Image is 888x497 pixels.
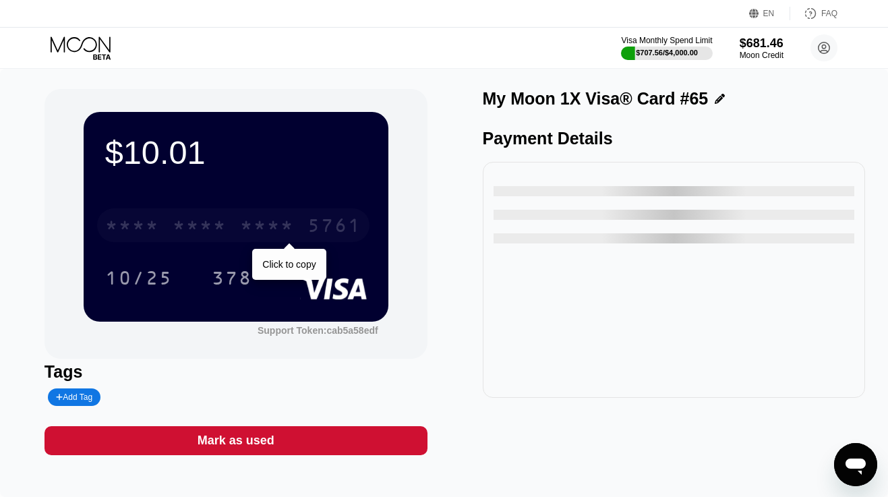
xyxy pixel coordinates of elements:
[621,36,712,60] div: Visa Monthly Spend Limit$707.56/$4,000.00
[45,362,427,382] div: Tags
[198,433,274,448] div: Mark as used
[48,388,100,406] div: Add Tag
[834,443,877,486] iframe: Кнопка запуска окна обмена сообщениями
[95,261,183,295] div: 10/25
[202,261,262,295] div: 378
[740,36,783,51] div: $681.46
[621,36,712,45] div: Visa Monthly Spend Limit
[636,49,698,57] div: $707.56 / $4,000.00
[790,7,837,20] div: FAQ
[212,269,252,291] div: 378
[307,216,361,238] div: 5761
[740,51,783,60] div: Moon Credit
[262,259,316,270] div: Click to copy
[258,325,378,336] div: Support Token:cab5a58edf
[749,7,790,20] div: EN
[483,89,709,109] div: My Moon 1X Visa® Card #65
[483,129,866,148] div: Payment Details
[740,36,783,60] div: $681.46Moon Credit
[56,392,92,402] div: Add Tag
[821,9,837,18] div: FAQ
[105,134,367,171] div: $10.01
[258,325,378,336] div: Support Token: cab5a58edf
[45,426,427,455] div: Mark as used
[105,269,173,291] div: 10/25
[763,9,775,18] div: EN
